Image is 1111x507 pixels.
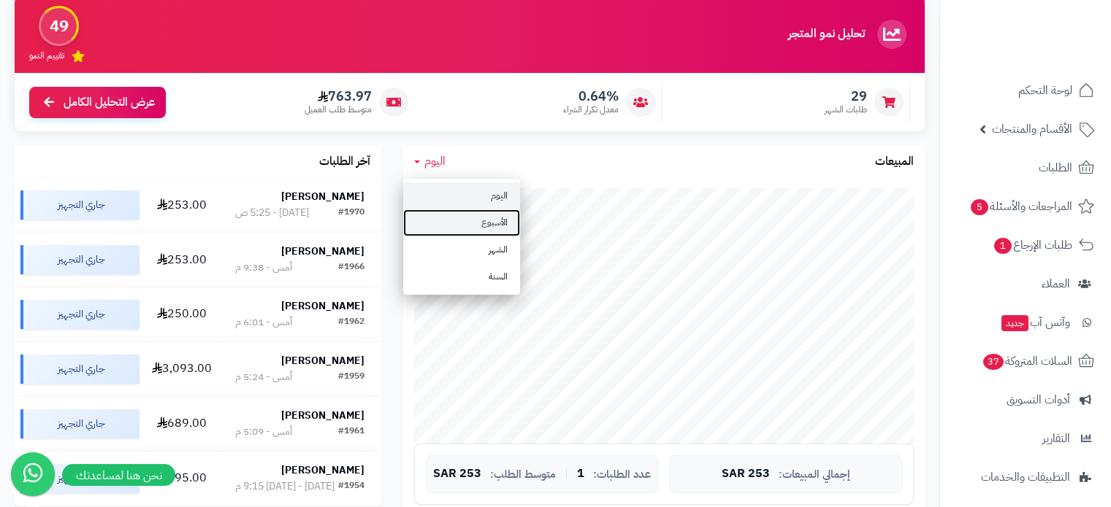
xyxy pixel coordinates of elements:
span: التطبيقات والخدمات [981,467,1070,487]
span: 1 [577,468,584,481]
div: [DATE] - 5:25 ص [235,206,309,220]
span: العملاء [1042,274,1070,294]
a: طلبات الإرجاع1 [949,228,1102,263]
span: 763.97 [305,88,372,104]
td: 253.00 [145,233,218,287]
span: متوسط طلب العميل [305,104,372,116]
div: جاري التجهيز [20,409,140,438]
td: 253.00 [145,178,218,232]
div: #1954 [338,479,364,494]
span: 37 [983,354,1004,370]
td: 395.00 [145,452,218,506]
a: العملاء [949,266,1102,301]
h3: المبيعات [875,155,914,169]
a: السلات المتروكة37 [949,344,1102,379]
a: الشهر [403,236,520,263]
a: التطبيقات والخدمات [949,460,1102,495]
a: لوحة التحكم [949,73,1102,108]
span: 0.64% [563,88,619,104]
a: اليوم [414,153,446,170]
td: 689.00 [145,397,218,451]
a: التقارير [949,421,1102,456]
strong: [PERSON_NAME] [281,408,364,423]
span: تقييم النمو [29,50,64,62]
td: 250.00 [145,287,218,341]
div: جاري التجهيز [20,300,140,329]
span: طلبات الإرجاع [993,235,1072,255]
span: التقارير [1042,428,1070,449]
strong: [PERSON_NAME] [281,189,364,204]
a: أدوات التسويق [949,382,1102,417]
td: 3,093.00 [145,342,218,396]
span: جديد [1001,315,1028,331]
span: | [565,468,568,479]
div: #1962 [338,315,364,330]
span: متوسط الطلب: [490,468,556,481]
div: أمس - 6:01 م [235,315,292,330]
span: الطلبات [1039,158,1072,178]
span: إجمالي المبيعات: [779,468,850,481]
div: أمس - 5:09 م [235,425,292,439]
span: طلبات الشهر [825,104,867,116]
div: #1959 [338,370,364,384]
div: #1970 [338,206,364,220]
div: جاري التجهيز [20,190,140,220]
span: لوحة التحكم [1018,80,1072,101]
span: أدوات التسويق [1007,390,1070,410]
a: عرض التحليل الكامل [29,87,166,118]
span: عدد الطلبات: [593,468,651,481]
a: اليوم [403,182,520,209]
div: جاري التجهيز [20,245,140,274]
span: وآتس آب [1000,312,1070,333]
span: 253 SAR [433,468,481,481]
a: الأسبوع [403,209,520,236]
strong: [PERSON_NAME] [281,298,364,314]
div: أمس - 5:24 م [235,370,292,384]
span: المراجعات والأسئلة [969,196,1072,217]
span: عرض التحليل الكامل [64,94,155,111]
a: المراجعات والأسئلة5 [949,189,1102,224]
span: الأقسام والمنتجات [992,119,1072,139]
a: الطلبات [949,150,1102,185]
h3: تحليل نمو المتجر [788,28,865,41]
div: #1961 [338,425,364,439]
span: 253 SAR [722,468,770,481]
span: 1 [994,238,1012,254]
div: [DATE] - [DATE] 9:15 م [235,479,335,494]
span: اليوم [424,152,446,170]
span: 29 [825,88,867,104]
div: أمس - 9:38 م [235,260,292,275]
span: معدل تكرار الشراء [563,104,619,116]
div: #1966 [338,260,364,275]
strong: [PERSON_NAME] [281,463,364,478]
a: وآتس آبجديد [949,305,1102,340]
span: السلات المتروكة [982,351,1072,371]
span: 5 [971,199,988,215]
h3: آخر الطلبات [319,155,370,169]
strong: [PERSON_NAME] [281,353,364,368]
a: السنة [403,263,520,290]
strong: [PERSON_NAME] [281,244,364,259]
div: جاري التجهيز [20,355,140,384]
